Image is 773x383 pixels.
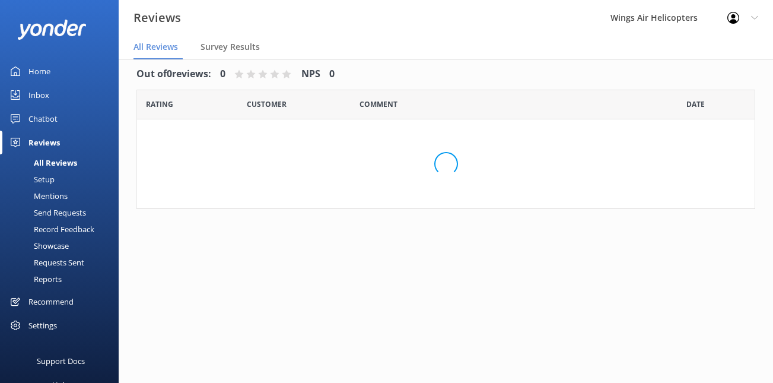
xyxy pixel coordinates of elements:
div: Reports [7,271,62,287]
div: Home [28,59,50,83]
div: Showcase [7,238,69,254]
h4: NPS [301,67,320,82]
span: Survey Results [201,41,260,53]
h4: Out of 0 reviews: [136,67,211,82]
div: Inbox [28,83,49,107]
a: Requests Sent [7,254,119,271]
span: Date [247,99,287,110]
h4: 0 [220,67,225,82]
div: Recommend [28,290,74,314]
div: All Reviews [7,154,77,171]
img: yonder-white-logo.png [18,20,86,39]
div: Send Requests [7,204,86,221]
div: Settings [28,314,57,337]
span: All Reviews [133,41,178,53]
a: Setup [7,171,119,188]
div: Reviews [28,131,60,154]
a: Record Feedback [7,221,119,238]
div: Chatbot [28,107,58,131]
h3: Reviews [133,8,181,27]
a: Mentions [7,188,119,204]
div: Mentions [7,188,68,204]
div: Setup [7,171,55,188]
a: Send Requests [7,204,119,221]
span: Date [686,99,705,110]
a: Showcase [7,238,119,254]
span: Question [360,99,397,110]
a: All Reviews [7,154,119,171]
a: Reports [7,271,119,287]
span: Date [146,99,173,110]
div: Record Feedback [7,221,94,238]
div: Requests Sent [7,254,84,271]
h4: 0 [329,67,335,82]
div: Support Docs [37,349,85,373]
